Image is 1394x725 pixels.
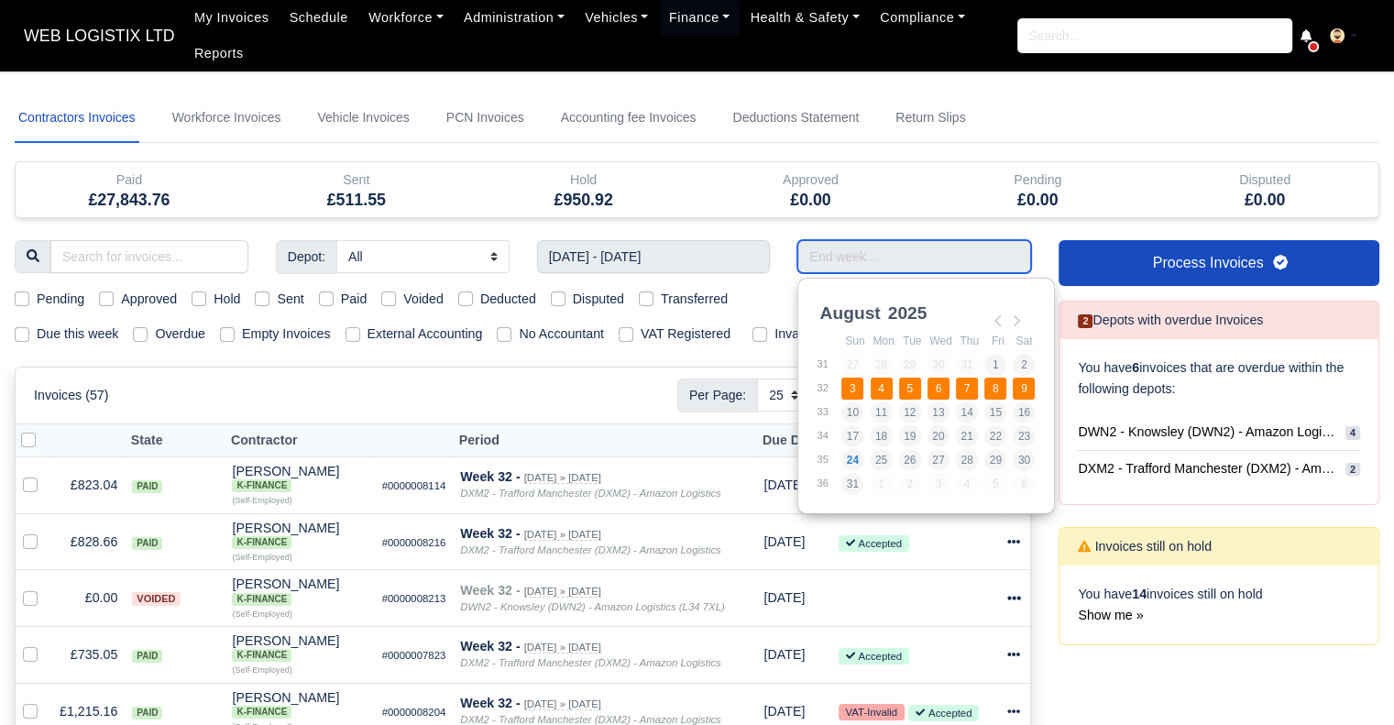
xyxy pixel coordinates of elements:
div: [PERSON_NAME] [232,691,367,719]
small: [DATE] » [DATE] [524,472,601,484]
div: [PERSON_NAME] K-Finance [232,522,367,549]
button: 9 [1013,378,1035,400]
button: 24 [841,449,863,471]
small: Accepted [839,648,909,665]
abbr: Friday [992,335,1004,347]
td: £735.05 [52,627,125,684]
a: WEB LOGISTIX LTD [15,18,184,54]
div: Approved [710,170,910,191]
span: paid [132,480,162,493]
small: [DATE] » [DATE] [524,529,601,541]
button: 22 [984,425,1006,447]
input: Use the arrow keys to pick a date [797,240,1031,273]
small: #0000008213 [382,593,446,604]
label: Voided [403,289,444,310]
h5: £0.00 [710,191,910,210]
i: DXM2 - Trafford Manchester (DXM2) - Amazon Logistics [460,714,720,725]
h6: Invoices still on hold [1078,539,1212,555]
small: #0000008114 [382,480,446,491]
button: 2 [1013,354,1035,376]
div: You have invoices still on hold [1059,566,1378,644]
label: Pending [37,289,84,310]
button: 17 [841,425,863,447]
small: #0000008216 [382,537,446,548]
span: Per Page: [677,379,758,412]
a: Accounting fee Invoices [557,93,700,143]
td: 32 [817,377,841,401]
abbr: Wednesday [929,335,951,347]
a: Process Invoices [1059,240,1379,286]
td: 35 [817,448,841,472]
span: K-Finance [232,479,291,492]
input: Search... [1017,18,1292,53]
div: [PERSON_NAME] [232,577,367,605]
button: 4 [871,378,893,400]
abbr: Thursday [960,335,979,347]
div: Hold [470,162,697,217]
button: 16 [1013,401,1035,423]
label: Paid [341,289,368,310]
span: paid [132,537,162,550]
i: DWN2 - Knowsley (DWN2) - Amazon Logistics (L34 7XL) [460,601,724,612]
abbr: Sunday [845,335,864,347]
td: 33 [817,401,841,424]
strong: Week 32 - [460,696,520,710]
td: 31 [817,353,841,377]
button: 18 [871,425,893,447]
abbr: Saturday [1015,335,1032,347]
small: (Self-Employed) [232,665,291,675]
div: [PERSON_NAME] K-Finance [232,691,367,719]
p: You have invoices that are overdue within the following depots: [1078,357,1360,400]
div: Chat Widget [1302,637,1394,725]
div: Hold [484,170,684,191]
span: DXM2 - Trafford Manchester (DXM2) - Amazon Logistics [1078,458,1338,479]
h5: £0.00 [1165,191,1365,210]
abbr: Tuesday [903,335,921,347]
small: (Self-Employed) [232,496,291,505]
button: 7 [956,378,978,400]
label: Transferred [661,289,728,310]
label: Disputed [573,289,624,310]
div: [PERSON_NAME] [232,522,367,549]
button: 13 [928,401,949,423]
td: £823.04 [52,457,125,514]
small: #0000007823 [382,650,446,661]
input: Search for invoices... [50,240,248,273]
button: 28 [956,449,978,471]
a: DXM2 - Trafford Manchester (DXM2) - Amazon Logistics 2 [1078,451,1360,487]
span: K-Finance [232,649,291,662]
strong: Week 32 - [460,526,520,541]
span: 4 [1345,426,1360,440]
span: voided [132,592,180,606]
label: Due this week [37,324,118,345]
th: Due Date [756,423,830,457]
i: DXM2 - Trafford Manchester (DXM2) - Amazon Logistics [460,488,720,499]
button: 1 [984,354,1006,376]
button: 6 [928,378,949,400]
strong: 14 [1132,587,1147,601]
td: 36 [817,472,841,496]
span: paid [132,650,162,663]
span: K-Finance [232,593,291,606]
small: (Self-Employed) [232,553,291,562]
th: Contractor [225,423,374,457]
button: 25 [871,449,893,471]
span: K-Finance [232,536,291,549]
div: [PERSON_NAME] [232,634,367,662]
div: Pending [924,162,1151,217]
button: 14 [956,401,978,423]
label: Overdue [155,324,205,345]
h5: £0.00 [938,191,1137,210]
a: Contractors Invoices [15,93,139,143]
h6: Depots with overdue Invoices [1078,313,1263,328]
strong: 6 [1132,360,1139,375]
div: Paid [16,162,243,217]
th: State [125,423,225,457]
label: Deducted [480,289,536,310]
button: 11 [871,401,893,423]
a: PCN Invoices [443,93,528,143]
a: Reports [184,36,254,71]
a: Vehicle Invoices [313,93,412,143]
td: £828.66 [52,513,125,570]
span: 1 day ago [763,478,805,492]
